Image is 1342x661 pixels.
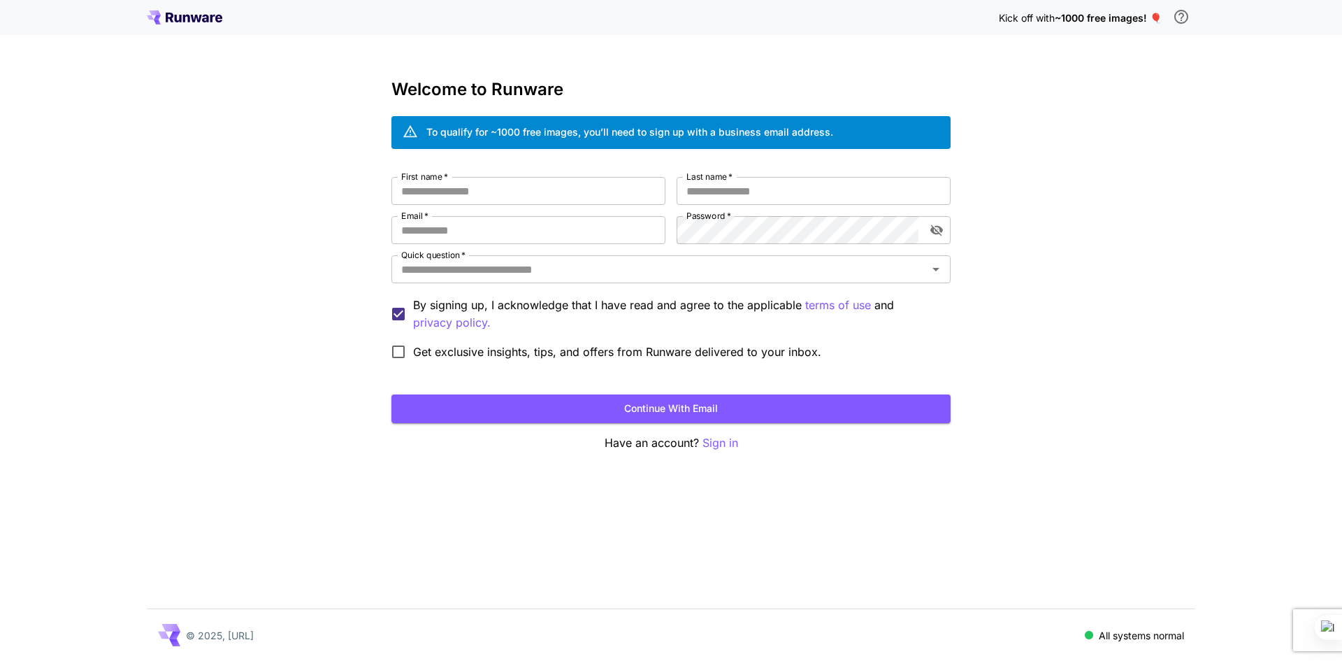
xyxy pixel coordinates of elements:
[999,12,1055,24] span: Kick off with
[401,249,466,261] label: Quick question
[702,434,738,452] button: Sign in
[401,171,448,183] label: First name
[391,434,951,452] p: Have an account?
[686,210,731,222] label: Password
[186,628,254,643] p: © 2025, [URL]
[926,260,946,279] button: Open
[805,297,871,314] p: terms of use
[401,210,428,222] label: Email
[413,343,821,360] span: Get exclusive insights, tips, and offers from Runware delivered to your inbox.
[686,171,733,183] label: Last name
[1167,3,1195,31] button: In order to qualify for free credit, you need to sign up with a business email address and click ...
[426,125,833,139] div: To qualify for ~1000 free images, you’ll need to sign up with a business email address.
[1099,628,1184,643] p: All systems normal
[391,395,951,423] button: Continue with email
[391,80,951,99] h3: Welcome to Runware
[924,218,949,243] button: toggle password visibility
[413,314,491,332] p: privacy policy.
[1055,12,1162,24] span: ~1000 free images! 🎈
[413,297,939,332] p: By signing up, I acknowledge that I have read and agree to the applicable and
[805,297,871,314] button: By signing up, I acknowledge that I have read and agree to the applicable and privacy policy.
[413,314,491,332] button: By signing up, I acknowledge that I have read and agree to the applicable terms of use and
